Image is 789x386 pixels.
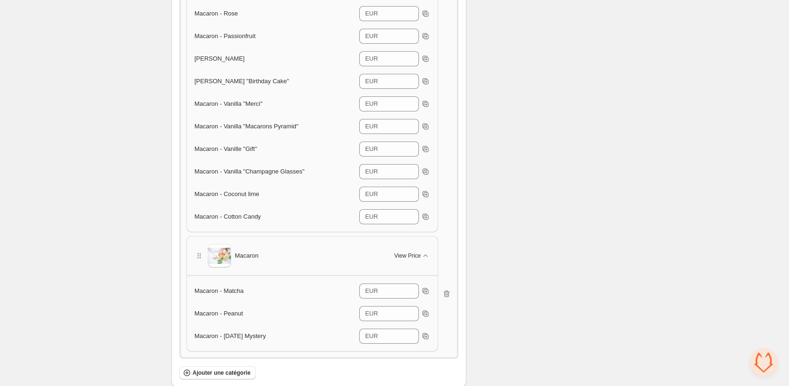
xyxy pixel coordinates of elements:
[194,32,255,39] span: Macaron - Passionfruit
[365,32,378,41] div: EUR
[365,286,378,296] div: EUR
[365,331,378,341] div: EUR
[365,212,378,221] div: EUR
[193,369,250,377] span: Ajouter une catégorie
[365,189,378,199] div: EUR
[194,55,245,62] span: [PERSON_NAME]
[208,248,231,263] img: Macaron
[194,78,289,85] span: [PERSON_NAME] "Birthday Cake"
[194,10,238,17] span: Macaron - Rose
[365,309,378,318] div: EUR
[194,145,257,152] span: Macaron - Vanille "Gift"
[365,77,378,86] div: EUR
[194,332,266,339] span: Macaron - [DATE] Mystery
[389,248,436,263] button: View Price
[365,99,378,109] div: EUR
[365,122,378,131] div: EUR
[394,252,421,260] span: View Price
[194,190,259,197] span: Macaron - Coconut lime
[194,123,298,130] span: Macaron - Vanilla "Macarons Pyramid"
[179,366,256,379] button: Ajouter une catégorie
[194,100,263,107] span: Macaron - Vanilla "Merci"
[194,310,243,317] span: Macaron - Peanut
[235,251,259,260] span: Macaron
[365,9,378,18] div: EUR
[365,167,378,176] div: EUR
[194,287,244,294] span: Macaron - Matcha
[194,213,261,220] span: Macaron - Cotton Candy
[365,54,378,63] div: EUR
[750,348,778,377] div: Open chat
[194,168,304,175] span: Macaron - Vanilla "Champagne Glasses"
[365,144,378,154] div: EUR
